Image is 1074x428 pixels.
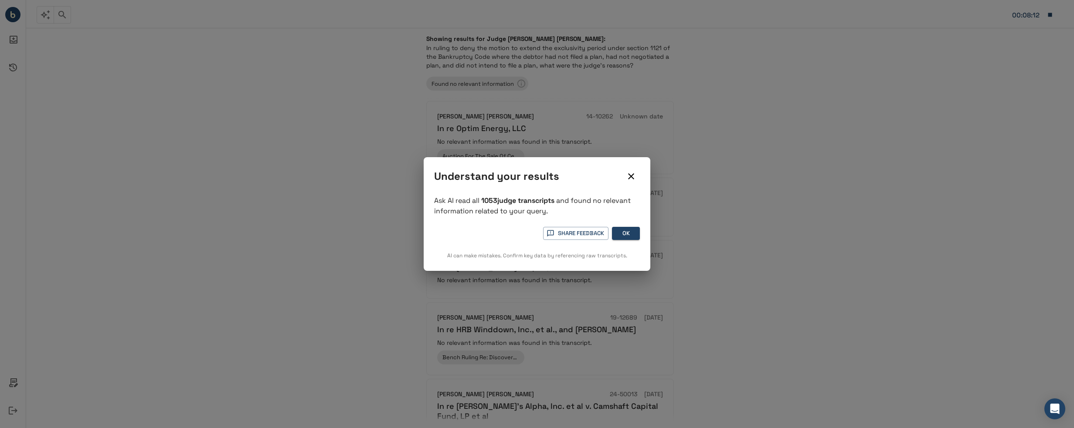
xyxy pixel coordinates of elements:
[612,227,640,240] button: OK
[434,169,622,183] h5: Understand your results
[447,252,627,259] span: AI can make mistakes. Confirm key data by referencing raw transcripts.
[434,195,640,216] p: Ask AI read all and found no relevant information related to your query.
[481,196,554,205] b: 1053 judge transcript s
[543,227,608,240] a: Share Feedback
[622,168,640,185] button: close
[1044,398,1065,419] div: Open Intercom Messenger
